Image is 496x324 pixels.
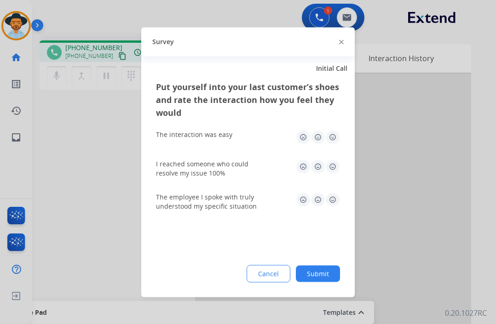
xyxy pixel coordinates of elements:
button: Submit [296,265,340,282]
h3: Put yourself into your last customer’s shoes and rate the interaction how you feel they would [156,80,340,119]
button: Cancel [247,265,290,282]
img: close-button [339,40,344,45]
div: The interaction was easy [156,130,232,139]
div: The employee I spoke with truly understood my specific situation [156,192,266,210]
span: Survey [152,37,174,46]
span: Initial Call [316,63,347,73]
p: 0.20.1027RC [445,307,487,318]
div: I reached someone who could resolve my issue 100% [156,159,266,177]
